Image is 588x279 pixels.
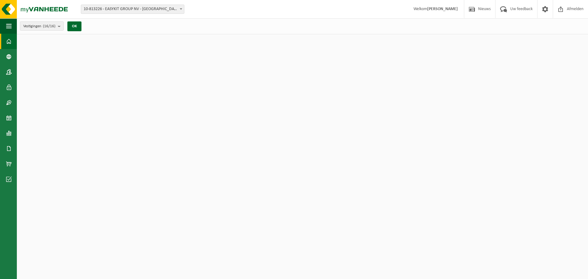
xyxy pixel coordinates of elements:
span: Vestigingen [23,22,55,31]
strong: [PERSON_NAME] [427,7,458,11]
span: 10-813226 - EASYKIT GROUP NV - ROTSELAAR [81,5,184,14]
span: 10-813226 - EASYKIT GROUP NV - ROTSELAAR [81,5,184,13]
count: (16/16) [43,24,55,28]
button: Vestigingen(16/16) [20,21,64,31]
button: OK [67,21,81,31]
